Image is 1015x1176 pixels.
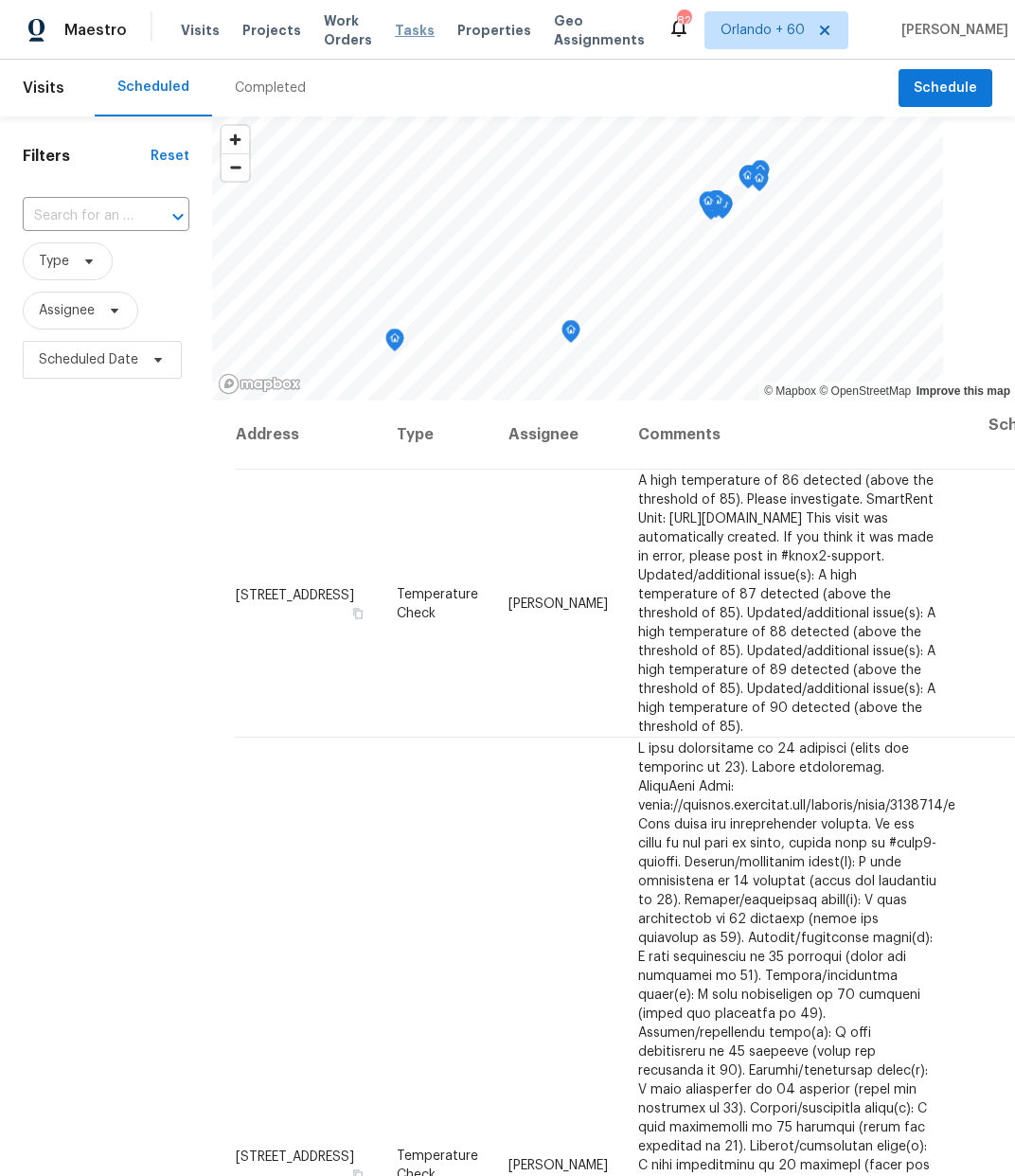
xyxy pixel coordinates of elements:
[242,21,301,40] span: Projects
[917,384,1010,398] a: Improve this map
[623,401,954,470] th: Comments
[39,252,69,271] span: Type
[750,169,769,198] div: Map marker
[235,79,306,98] div: Completed
[39,350,138,369] span: Scheduled Date
[117,78,189,97] div: Scheduled
[235,401,382,470] th: Address
[706,190,725,220] div: Map marker
[894,21,1008,40] span: [PERSON_NAME]
[739,165,758,194] div: Map marker
[554,11,645,49] span: Geo Assignments
[721,21,805,40] span: Orlando + 60
[165,204,191,230] button: Open
[819,384,911,398] a: OpenStreetMap
[508,597,608,610] span: [PERSON_NAME]
[349,604,366,621] button: Copy Address
[212,116,943,401] canvas: Map
[508,1158,608,1171] span: [PERSON_NAME]
[385,329,404,358] div: Map marker
[382,401,493,470] th: Type
[222,154,249,181] span: Zoom out
[23,67,64,109] span: Visits
[218,373,301,395] a: Mapbox homepage
[764,384,816,398] a: Mapbox
[222,153,249,181] button: Zoom out
[222,126,249,153] button: Zoom in
[638,473,935,733] span: A high temperature of 86 detected (above the threshold of 85). Please investigate. SmartRent Unit...
[181,21,220,40] span: Visits
[751,160,770,189] div: Map marker
[677,11,690,30] div: 821
[236,1149,354,1163] span: [STREET_ADDRESS]
[561,320,580,349] div: Map marker
[739,166,757,195] div: Map marker
[23,202,136,231] input: Search for an address...
[914,77,977,100] span: Schedule
[236,588,354,601] span: [STREET_ADDRESS]
[64,21,127,40] span: Maestro
[899,69,992,108] button: Schedule
[493,401,623,470] th: Assignee
[708,190,727,220] div: Map marker
[395,24,435,37] span: Tasks
[397,587,478,619] span: Temperature Check
[699,191,718,221] div: Map marker
[23,147,151,166] h1: Filters
[39,301,95,320] span: Assignee
[151,147,189,166] div: Reset
[324,11,372,49] span: Work Orders
[457,21,531,40] span: Properties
